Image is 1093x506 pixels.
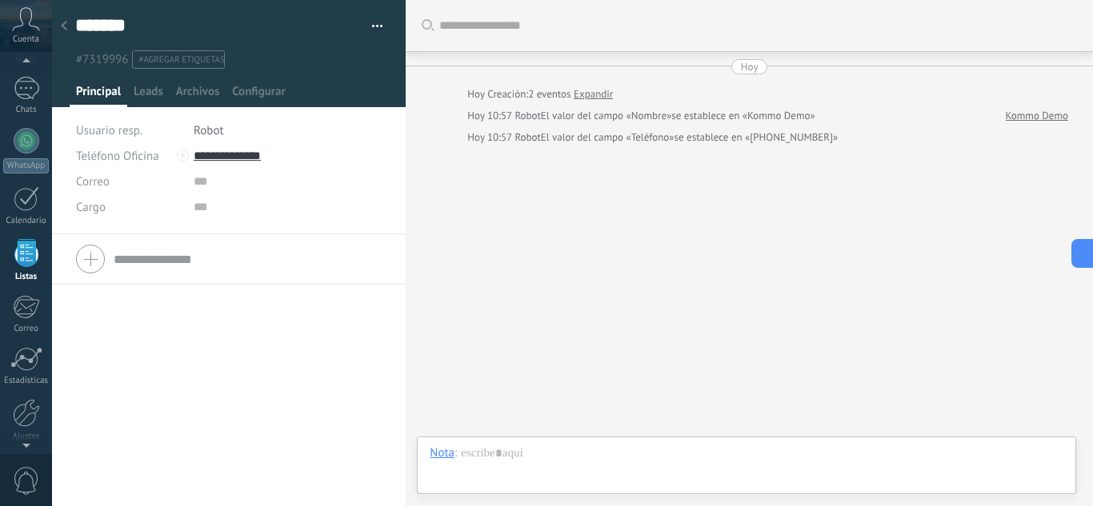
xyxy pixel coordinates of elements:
[76,149,159,164] span: Teléfono Oficina
[3,272,50,282] div: Listas
[3,216,50,226] div: Calendario
[514,109,540,122] span: Robot
[3,324,50,334] div: Correo
[541,108,671,124] span: El valor del campo «Nombre»
[467,108,514,124] div: Hoy 10:57
[76,123,142,138] span: Usuario resp.
[76,194,182,220] div: Cargo
[76,201,106,213] span: Cargo
[76,143,159,169] button: Teléfono Oficina
[76,118,182,143] div: Usuario resp.
[1006,108,1068,124] a: Kommo Demo
[454,445,457,461] span: :
[176,84,219,107] span: Archivos
[76,52,128,67] span: #7319996
[528,86,571,102] span: 2 eventos
[467,129,514,145] div: Hoy 10:57
[467,86,487,102] div: Hoy
[134,84,163,107] span: Leads
[541,129,675,145] span: El valor del campo «Teléfono»
[3,376,50,386] div: Estadísticas
[194,123,223,138] span: Robot
[741,59,759,74] div: Hoy
[76,169,110,194] button: Correo
[76,174,110,189] span: Correo
[514,130,540,144] span: Robot
[467,86,613,102] div: Creación:
[232,84,285,107] span: Configurar
[574,86,613,102] a: Expandir
[76,84,121,107] span: Principal
[13,34,39,45] span: Cuenta
[138,54,224,66] span: #agregar etiquetas
[3,158,49,173] div: WhatsApp
[3,105,50,115] div: Chats
[671,108,815,124] span: se establece en «Kommo Demo»
[675,129,839,145] span: se establece en «[PHONE_NUMBER]»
